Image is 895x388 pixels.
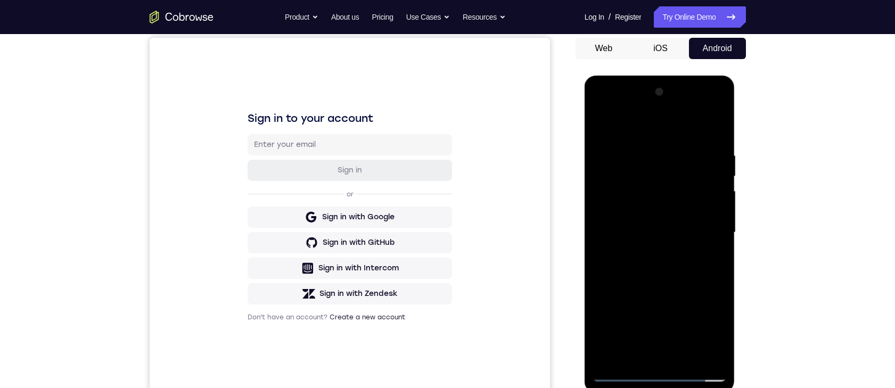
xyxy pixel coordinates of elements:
button: Sign in with GitHub [98,194,302,216]
a: About us [331,6,359,28]
button: Sign in with Google [98,169,302,190]
a: Log In [585,6,604,28]
a: Pricing [372,6,393,28]
a: Try Online Demo [654,6,745,28]
p: Don't have an account? [98,275,302,284]
a: Go to the home page [150,11,214,23]
button: iOS [632,38,689,59]
div: Sign in with Zendesk [170,251,248,261]
div: Sign in with Google [173,174,245,185]
a: Register [615,6,641,28]
div: Sign in with Intercom [169,225,249,236]
button: Sign in with Zendesk [98,245,302,267]
p: or [195,152,206,161]
span: / [609,11,611,23]
button: Product [285,6,318,28]
a: Create a new account [180,276,256,283]
button: Sign in with Intercom [98,220,302,241]
button: Android [689,38,746,59]
div: Sign in with GitHub [173,200,245,210]
button: Use Cases [406,6,450,28]
button: Resources [463,6,506,28]
button: Web [576,38,633,59]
